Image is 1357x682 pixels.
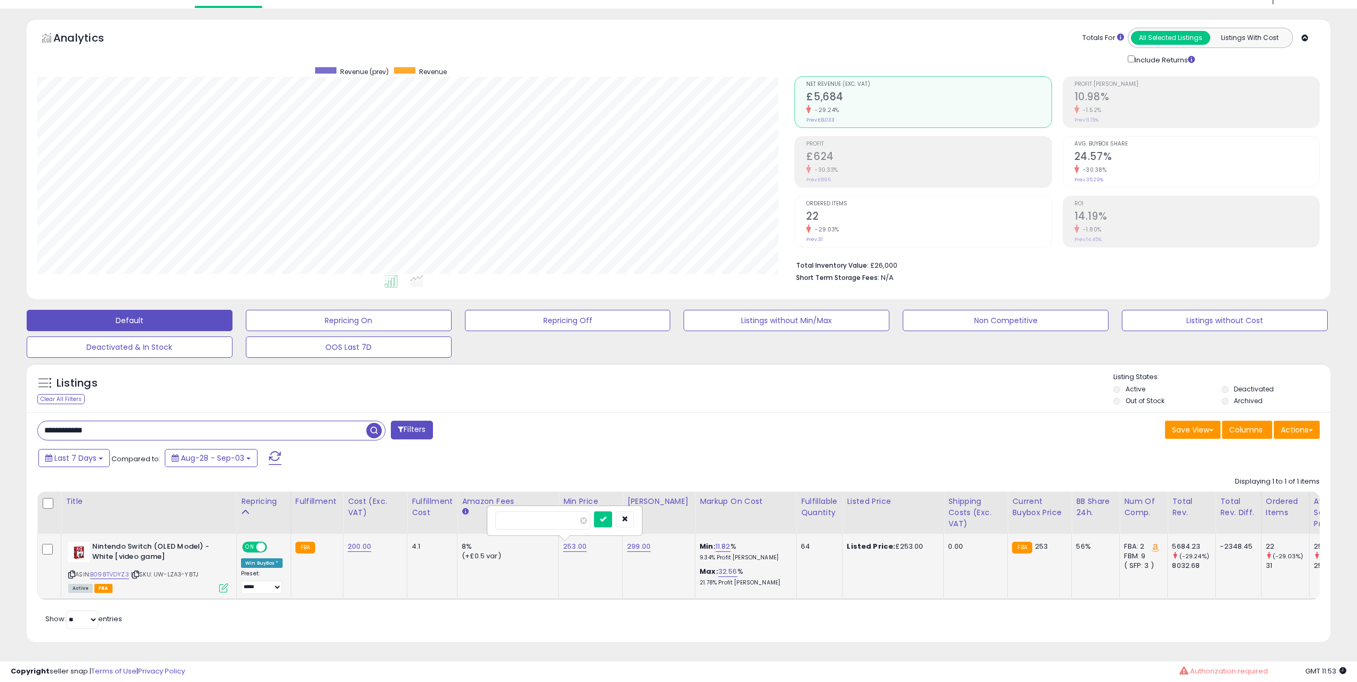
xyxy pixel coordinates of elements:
button: Listings With Cost [1210,31,1289,45]
span: OFF [266,543,283,552]
span: | SKU: UW-LZA3-Y8TJ [131,570,198,579]
span: Authorization required [1190,666,1268,676]
div: Title [66,496,232,507]
b: Max: [700,566,718,576]
div: Preset: [241,570,283,594]
small: -1.52% [1079,106,1102,114]
small: -29.03% [811,226,839,234]
strong: Copyright [11,666,50,676]
span: Compared to: [111,454,160,464]
span: Avg. Buybox Share [1074,141,1319,147]
b: Short Term Storage Fees: [796,273,879,282]
div: Current Buybox Price [1012,496,1067,518]
small: Prev: £8,033 [806,117,834,123]
small: Prev: £896 [806,176,831,183]
div: 4.1 [412,542,449,551]
div: Fulfillment [295,496,339,507]
span: 2025-09-11 11:53 GMT [1305,666,1346,676]
div: Fulfillment Cost [412,496,453,518]
small: Prev: 14.45% [1074,236,1102,243]
div: Cost (Exc. VAT) [348,496,403,518]
span: Columns [1229,424,1263,435]
h2: 10.98% [1074,91,1319,105]
div: ASIN: [68,542,228,591]
div: Avg Selling Price [1314,496,1353,529]
h2: 14.19% [1074,210,1319,224]
div: Amazon Fees [462,496,554,507]
small: Amazon Fees. [462,507,468,517]
a: 200.00 [348,541,371,552]
b: Total Inventory Value: [796,261,869,270]
div: Totals For [1082,33,1124,43]
a: 299.00 [627,541,651,552]
small: (-29.24%) [1179,552,1209,560]
div: FBM: 9 [1124,551,1159,561]
small: (-29.03%) [1273,552,1303,560]
span: ON [243,543,256,552]
p: 9.34% Profit [PERSON_NAME] [700,554,788,561]
div: 31 [1266,561,1309,571]
span: FBA [94,584,113,593]
div: £253.00 [847,542,935,551]
div: FBA: 2 [1124,542,1159,551]
small: -29.24% [811,106,839,114]
small: Prev: 31 [806,236,823,243]
div: Total Rev. Diff. [1220,496,1256,518]
button: Columns [1222,421,1272,439]
small: Prev: 11.15% [1074,117,1098,123]
div: Include Returns [1120,53,1208,66]
label: Deactivated [1234,384,1274,394]
span: Revenue (prev) [340,67,389,76]
div: 64 [801,542,834,551]
small: -30.38% [1079,166,1107,174]
span: All listings currently available for purchase on Amazon [68,584,93,593]
h5: Listings [57,376,98,391]
button: Aug-28 - Sep-03 [165,449,258,467]
small: -30.33% [811,166,838,174]
a: Privacy Policy [138,666,185,676]
p: 21.78% Profit [PERSON_NAME] [700,579,788,587]
button: OOS Last 7D [246,336,452,358]
div: Listed Price [847,496,939,507]
div: Total Rev. [1172,496,1211,518]
div: % [700,542,788,561]
span: Show: entries [45,614,122,624]
h2: £624 [806,150,1051,165]
button: Non Competitive [903,310,1109,331]
div: Num of Comp. [1124,496,1163,518]
div: Win BuyBox * [241,558,283,568]
span: N/A [881,272,894,283]
small: FBA [1012,542,1032,553]
button: Repricing Off [465,310,671,331]
span: ROI [1074,201,1319,207]
div: Shipping Costs (Exc. VAT) [948,496,1003,529]
div: seller snap | | [11,667,185,677]
div: 5684.23 [1172,542,1215,551]
div: ( SFP: 3 ) [1124,561,1159,571]
div: Repricing [241,496,286,507]
div: 8% [462,542,550,551]
div: 0.00 [948,542,999,551]
span: Revenue [419,67,447,76]
div: Min Price [563,496,618,507]
small: FBA [295,542,315,553]
button: Save View [1165,421,1221,439]
b: Listed Price: [847,541,895,551]
small: -1.80% [1079,226,1102,234]
a: 11.82 [716,541,730,552]
span: 253 [1035,541,1048,551]
span: Ordered Items [806,201,1051,207]
span: Last 7 Days [54,453,97,463]
span: Profit [806,141,1051,147]
label: Active [1126,384,1145,394]
div: 22 [1266,542,1309,551]
h2: £5,684 [806,91,1051,105]
div: 259.12 [1314,561,1357,571]
div: Fulfillable Quantity [801,496,838,518]
p: Listing States: [1113,372,1330,382]
b: Nintendo Switch (OLED Model) - White [video game] [92,542,222,564]
h2: 24.57% [1074,150,1319,165]
div: [PERSON_NAME] [627,496,690,507]
h2: 22 [806,210,1051,224]
div: 56% [1076,542,1111,551]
